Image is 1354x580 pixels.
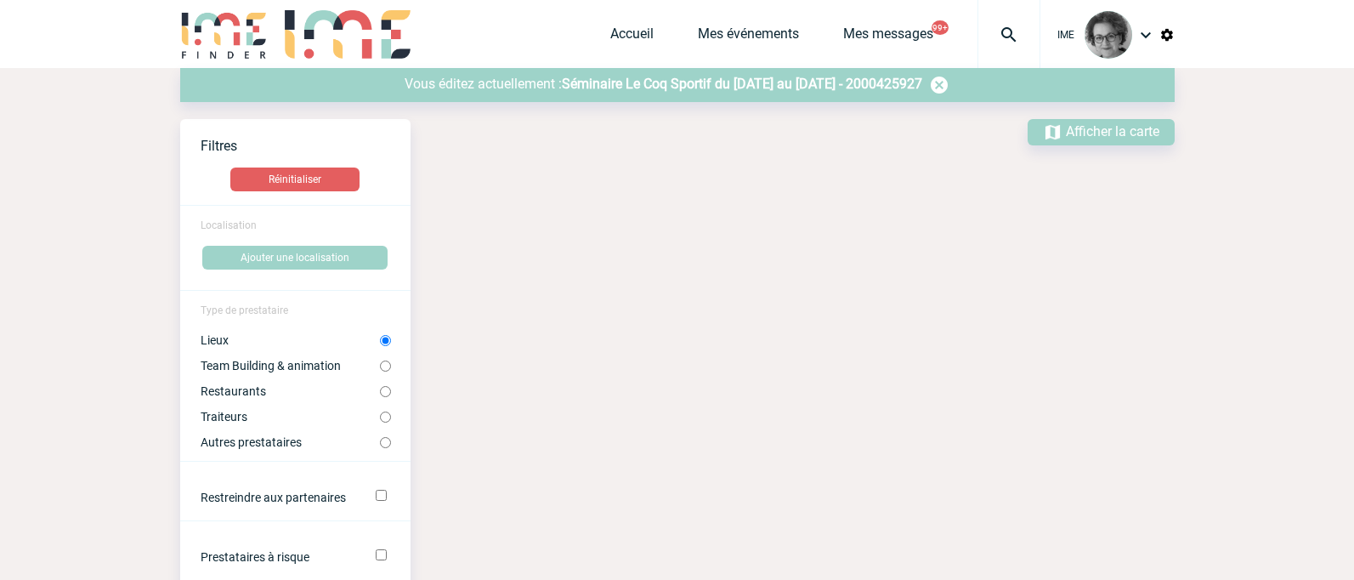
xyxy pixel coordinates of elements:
[201,138,411,154] p: Filtres
[201,410,380,424] label: Traiteurs
[929,75,949,95] img: baseline_cancel_white_24dp-blanc.png
[230,168,360,191] button: Réinitialiser
[201,304,288,316] span: Type de prestataire
[201,550,353,564] label: Prestataires à risque
[698,26,799,49] a: Mes événements
[202,246,388,270] button: Ajouter une localisation
[201,359,380,372] label: Team Building & animation
[932,20,949,35] button: 99+
[201,491,353,504] label: Restreindre aux partenaires
[201,219,257,231] span: Localisation
[1066,123,1159,139] span: Afficher la carte
[405,76,562,92] span: Vous éditez actuellement :
[201,333,380,347] label: Lieux
[180,168,411,191] a: Réinitialiser
[610,26,654,49] a: Accueil
[1057,29,1074,41] span: IME
[843,26,933,49] a: Mes messages
[562,76,922,92] a: Séminaire Le Coq Sportif du [DATE] au [DATE] - 2000425927
[180,10,269,59] img: IME-Finder
[201,435,380,449] label: Autres prestataires
[201,384,380,398] label: Restaurants
[1085,11,1132,59] img: 101028-0.jpg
